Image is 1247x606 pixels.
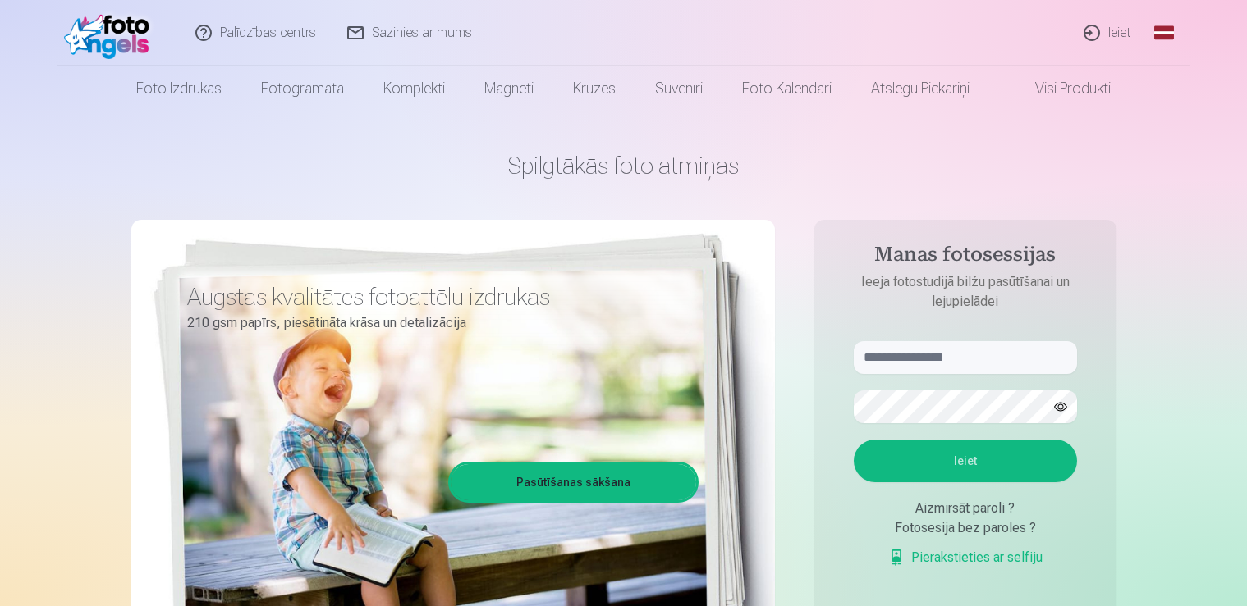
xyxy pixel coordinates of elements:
h3: Augstas kvalitātes fotoattēlu izdrukas [187,282,686,312]
p: Ieeja fotostudijā bilžu pasūtīšanai un lejupielādei [837,272,1093,312]
button: Ieiet [854,440,1077,482]
div: Aizmirsāt paroli ? [854,499,1077,518]
a: Foto kalendāri [722,66,851,112]
a: Pasūtīšanas sākšana [451,464,696,500]
a: Visi produkti [989,66,1130,112]
a: Krūzes [553,66,635,112]
a: Pierakstieties ar selfiju [888,548,1043,567]
a: Fotogrāmata [241,66,364,112]
p: 210 gsm papīrs, piesātināta krāsa un detalizācija [187,312,686,335]
h1: Spilgtākās foto atmiņas [131,151,1116,180]
div: Fotosesija bez paroles ? [854,518,1077,538]
img: /fa1 [64,7,158,59]
h4: Manas fotosessijas [837,243,1093,272]
a: Atslēgu piekariņi [851,66,989,112]
a: Foto izdrukas [117,66,241,112]
a: Magnēti [465,66,553,112]
a: Komplekti [364,66,465,112]
a: Suvenīri [635,66,722,112]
